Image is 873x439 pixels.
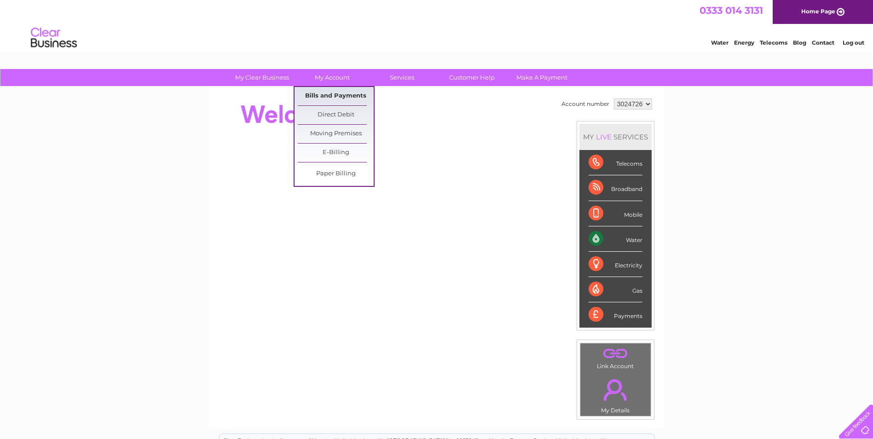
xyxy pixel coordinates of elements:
[298,106,374,124] a: Direct Debit
[580,343,651,372] td: Link Account
[298,125,374,143] a: Moving Premises
[298,144,374,162] a: E-Billing
[793,39,806,46] a: Blog
[583,346,648,362] a: .
[298,87,374,105] a: Bills and Payments
[711,39,728,46] a: Water
[734,39,754,46] a: Energy
[700,5,763,16] a: 0333 014 3131
[589,150,642,175] div: Telecoms
[589,201,642,226] div: Mobile
[812,39,834,46] a: Contact
[30,24,77,52] img: logo.png
[579,124,652,150] div: MY SERVICES
[298,165,374,183] a: Paper Billing
[294,69,370,86] a: My Account
[589,277,642,302] div: Gas
[594,133,613,141] div: LIVE
[364,69,440,86] a: Services
[589,252,642,277] div: Electricity
[589,302,642,327] div: Payments
[843,39,864,46] a: Log out
[224,69,300,86] a: My Clear Business
[434,69,510,86] a: Customer Help
[583,374,648,406] a: .
[504,69,580,86] a: Make A Payment
[220,5,654,45] div: Clear Business is a trading name of Verastar Limited (registered in [GEOGRAPHIC_DATA] No. 3667643...
[559,96,612,112] td: Account number
[760,39,787,46] a: Telecoms
[580,371,651,416] td: My Details
[589,175,642,201] div: Broadband
[589,226,642,252] div: Water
